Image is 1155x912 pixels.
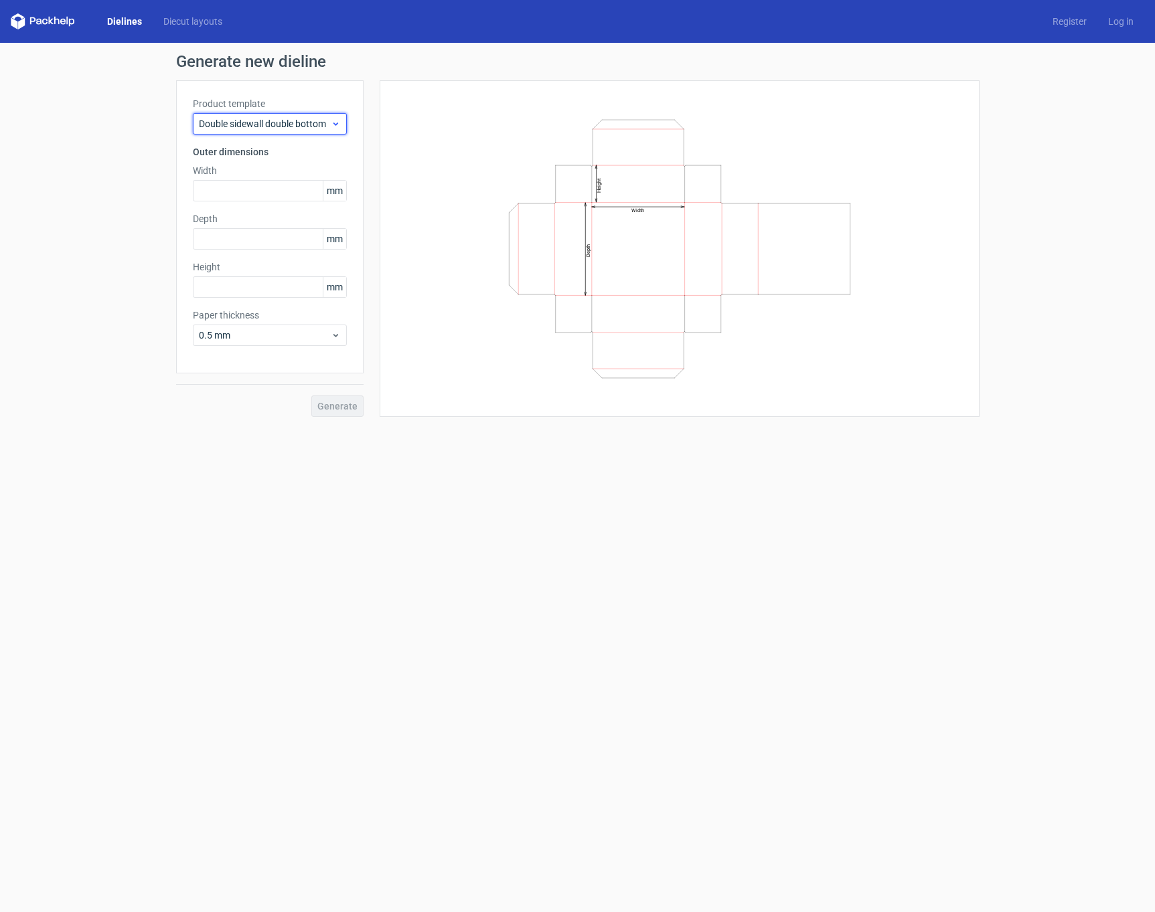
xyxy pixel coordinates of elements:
[176,54,980,70] h1: Generate new dieline
[1097,15,1144,28] a: Log in
[585,244,591,257] text: Depth
[193,260,347,274] label: Height
[323,181,346,201] span: mm
[193,212,347,225] label: Depth
[199,117,331,130] span: Double sidewall double bottom
[631,207,644,213] text: Width
[323,229,346,249] span: mm
[193,145,347,159] h3: Outer dimensions
[96,15,153,28] a: Dielines
[323,277,346,297] span: mm
[153,15,233,28] a: Diecut layouts
[199,329,331,342] span: 0.5 mm
[193,164,347,177] label: Width
[596,177,602,192] text: Height
[1042,15,1097,28] a: Register
[193,97,347,110] label: Product template
[193,308,347,322] label: Paper thickness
